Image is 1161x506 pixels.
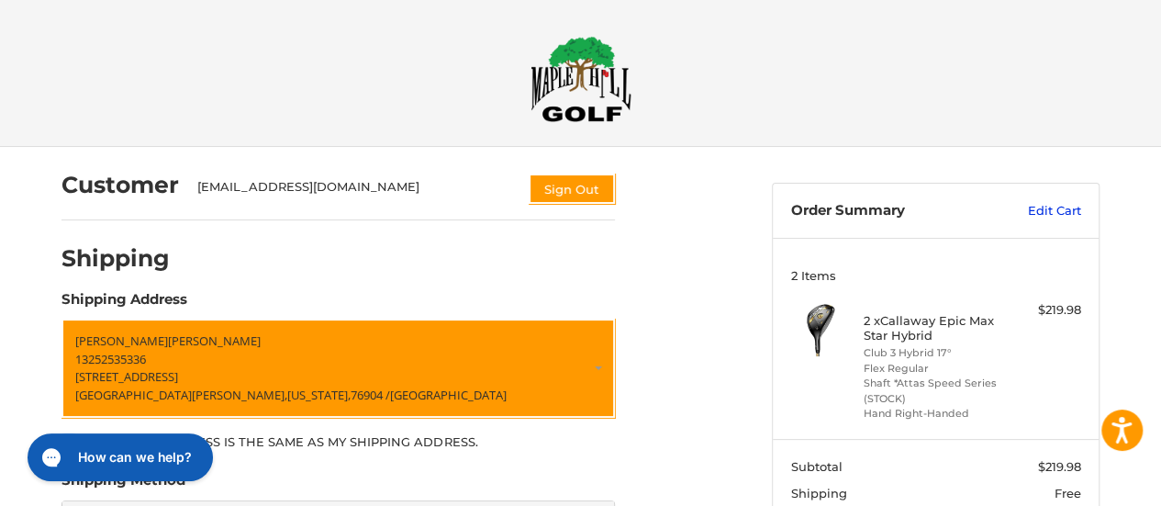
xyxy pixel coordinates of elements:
span: [GEOGRAPHIC_DATA] [390,387,507,403]
span: Shipping [791,486,847,500]
a: Enter or select a different address [61,319,615,418]
button: Sign Out [529,174,615,204]
span: [US_STATE], [287,387,351,403]
span: 13252535336 [75,351,146,367]
img: Maple Hill Golf [530,36,631,122]
li: Hand Right-Handed [864,406,1004,422]
h2: Customer [61,171,179,199]
legend: Shipping Address [61,289,187,319]
span: Subtotal [791,459,843,474]
h4: 2 x Callaway Epic Max Star Hybrid [864,313,1004,343]
span: [PERSON_NAME] [75,332,168,349]
span: [PERSON_NAME] [168,332,261,349]
span: [STREET_ADDRESS] [75,368,178,385]
label: My billing address is the same as my shipping address. [61,434,615,449]
span: [GEOGRAPHIC_DATA][PERSON_NAME], [75,387,287,403]
h2: Shipping [61,244,170,273]
li: Flex Regular [864,361,1004,377]
iframe: Gorgias live chat messenger [18,427,218,488]
li: Shaft *Attas Speed Series (STOCK) [864,376,1004,406]
iframe: Google Customer Reviews [1010,456,1161,506]
li: Club 3 Hybrid 17° [864,345,1004,361]
div: [EMAIL_ADDRESS][DOMAIN_NAME] [197,178,511,204]
div: $219.98 [1009,301,1081,320]
a: Edit Cart [988,202,1081,220]
h3: 2 Items [791,268,1081,283]
span: 76904 / [351,387,390,403]
h3: Order Summary [791,202,988,220]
